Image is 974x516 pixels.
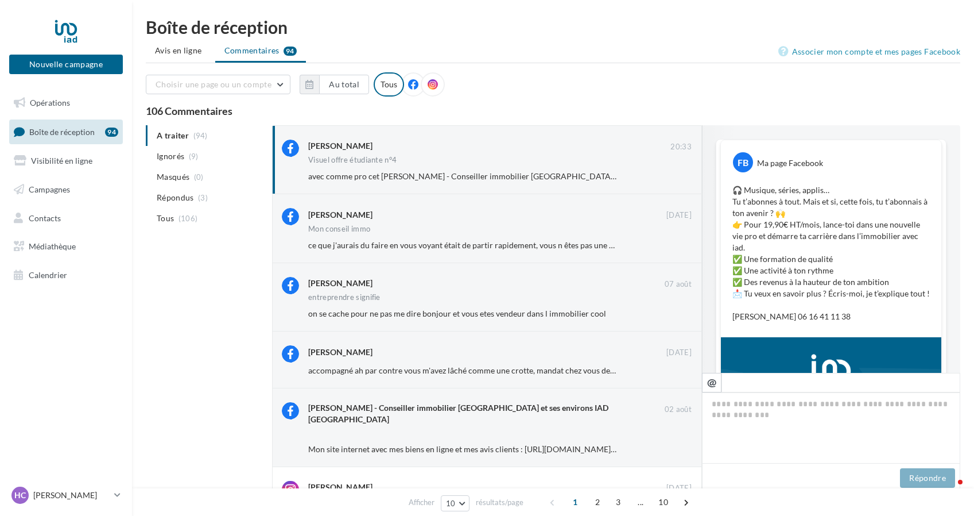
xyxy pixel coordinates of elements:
[702,373,721,392] button: @
[7,149,125,173] a: Visibilité en ligne
[374,72,404,97] div: Tous
[9,55,123,74] button: Nouvelle campagne
[308,240,661,250] span: ce que j'aurais du faire en vous voyant était de partir rapidement, vous n êtes pas une belle per...
[665,405,692,415] span: 02 août
[29,270,67,280] span: Calendrier
[146,106,960,116] div: 106 Commentaires
[308,309,606,318] span: on se cache pour ne pas me dire bonjour et vous etes vendeur dans l immobilier cool
[670,142,692,152] span: 20:33
[7,263,125,287] a: Calendrier
[33,490,110,501] p: [PERSON_NAME]
[9,484,123,506] a: HC [PERSON_NAME]
[198,193,208,202] span: (3)
[189,152,199,161] span: (9)
[319,75,369,94] button: Au total
[308,402,660,425] div: [PERSON_NAME] - Conseiller immobilier [GEOGRAPHIC_DATA] et ses environs IAD [GEOGRAPHIC_DATA]
[446,499,456,508] span: 10
[666,483,692,494] span: [DATE]
[300,75,369,94] button: Au total
[308,140,372,152] div: [PERSON_NAME]
[157,192,194,203] span: Répondus
[935,477,963,505] iframe: Intercom live chat
[157,171,189,183] span: Masqués
[178,214,198,223] span: (106)
[7,120,125,144] a: Boîte de réception94
[157,213,174,224] span: Tous
[631,493,650,511] span: ...
[308,156,397,164] div: Visuel offre étudiante n°4
[441,495,470,511] button: 10
[308,444,674,454] span: Mon site internet avec mes biens en ligne et mes avis clients : [URL][DOMAIN_NAME][PERSON_NAME]
[14,490,26,501] span: HC
[155,45,202,56] span: Avis en ligne
[156,79,271,89] span: Choisir une page ou un compte
[194,172,204,182] span: (0)
[900,468,955,488] button: Répondre
[146,18,960,36] div: Boîte de réception
[308,225,370,233] div: Mon conseil immo
[308,346,372,358] div: [PERSON_NAME]
[29,126,95,136] span: Boîte de réception
[566,493,584,511] span: 1
[7,178,125,202] a: Campagnes
[308,209,372,221] div: [PERSON_NAME]
[31,156,92,165] span: Visibilité en ligne
[29,213,61,222] span: Contacts
[105,128,118,137] div: 94
[654,493,673,511] span: 10
[308,278,372,289] div: [PERSON_NAME]
[609,493,627,511] span: 3
[757,157,823,169] div: Ma page Facebook
[666,210,692,221] span: [DATE]
[778,45,960,59] a: Associer mon compte et mes pages Facebook
[29,184,70,194] span: Campagnes
[7,206,125,230] a: Contacts
[476,497,523,508] span: résultats/page
[308,482,372,493] div: [PERSON_NAME]
[308,171,872,181] span: avec comme pro cet [PERSON_NAME] - Conseiller immobilier [GEOGRAPHIC_DATA] et ses environs IAD [G...
[409,497,434,508] span: Afficher
[7,234,125,259] a: Médiathèque
[29,241,76,251] span: Médiathèque
[733,152,753,172] div: FB
[146,75,290,94] button: Choisir une page ou un compte
[732,184,930,322] p: 🎧 Musique, séries, applis… Tu t’abonnes à tout. Mais et si, cette fois, tu t’abonnais à ton aveni...
[666,348,692,358] span: [DATE]
[157,151,184,162] span: Ignorés
[30,98,70,107] span: Opérations
[308,294,381,301] div: entreprendre signifie
[7,91,125,115] a: Opérations
[665,279,692,290] span: 07 août
[707,377,717,387] i: @
[588,493,607,511] span: 2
